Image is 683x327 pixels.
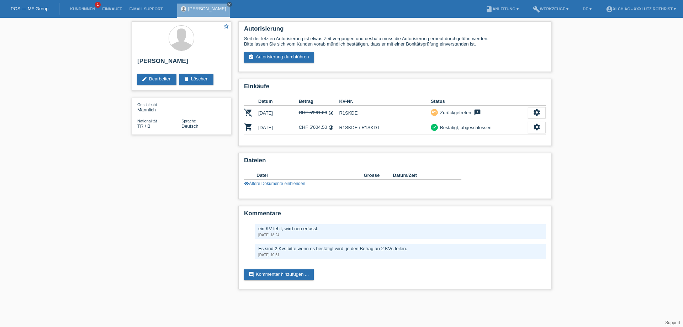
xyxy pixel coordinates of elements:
td: CHF 5'261.00 [299,106,339,120]
h2: Autorisierung [244,25,546,36]
a: E-Mail Support [126,7,166,11]
a: deleteLöschen [179,74,213,85]
a: account_circleXLCH AG - XXXLutz Rothrist ▾ [602,7,679,11]
i: comment [248,271,254,277]
i: settings [533,123,541,131]
a: POS — MF Group [11,6,48,11]
i: feedback [473,109,482,116]
div: ein KV fehlt, wird neu erfasst. [258,226,542,231]
a: close [227,2,232,7]
th: Grösse [364,171,393,180]
th: Datum [258,97,299,106]
a: Einkäufe [99,7,126,11]
td: [DATE] [258,106,299,120]
h2: Kommentare [244,210,546,221]
div: [DATE] 10:51 [258,253,542,257]
i: edit [142,76,147,82]
i: book [486,6,493,13]
i: Fixe Raten - Zinsübernahme durch Kunde (24 Raten) [328,125,334,130]
th: KV-Nr. [339,97,431,106]
div: Zurückgetreten [438,109,471,116]
span: Nationalität [137,119,157,123]
a: commentKommentar hinzufügen ... [244,269,314,280]
i: check [432,125,437,130]
i: Fixe Raten - Zinsübernahme durch Kunde (24 Raten) [328,110,334,116]
span: Deutsch [181,123,198,129]
i: account_circle [606,6,613,13]
h2: Einkäufe [244,83,546,94]
a: star_border [223,23,229,31]
i: POSP00027571 [244,108,253,117]
td: [DATE] [258,120,299,135]
span: Geschlecht [137,102,157,107]
th: Datum/Zeit [393,171,451,180]
span: Türkei / B / 01.05.2017 [137,123,150,129]
div: Seit der letzten Autorisierung ist etwas Zeit vergangen und deshalb muss die Autorisierung erneut... [244,36,546,47]
div: [DATE] 18:24 [258,233,542,237]
td: R1SKDE / R1SKDT [339,120,431,135]
i: star_border [223,23,229,30]
i: settings [533,109,541,116]
span: 1 [95,2,101,8]
th: Datei [256,171,364,180]
th: Status [431,97,528,106]
a: assignment_turned_inAutorisierung durchführen [244,52,314,63]
div: Männlich [137,102,181,112]
a: Support [665,320,680,325]
i: POSP00027572 [244,123,253,131]
a: editBearbeiten [137,74,176,85]
td: CHF 5'604.50 [299,120,339,135]
a: Kund*innen [67,7,99,11]
div: Es sind 2 Kvs bitte wenn es bestätigt wird, je den Betrag an 2 KVs teilen. [258,246,542,251]
div: Bestätigt, abgeschlossen [438,124,492,131]
i: assignment_turned_in [248,54,254,60]
span: Sprache [181,119,196,123]
h2: [PERSON_NAME] [137,58,226,68]
i: visibility [244,181,249,186]
a: DE ▾ [579,7,595,11]
i: delete [184,76,189,82]
i: undo [432,110,437,115]
i: close [228,2,231,6]
a: bookAnleitung ▾ [482,7,522,11]
i: build [533,6,540,13]
a: [PERSON_NAME] [188,6,226,11]
a: buildWerkzeuge ▾ [529,7,572,11]
td: R1SKDE [339,106,431,120]
th: Betrag [299,97,339,106]
h2: Dateien [244,157,546,168]
a: visibilityÄltere Dokumente einblenden [244,181,305,186]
